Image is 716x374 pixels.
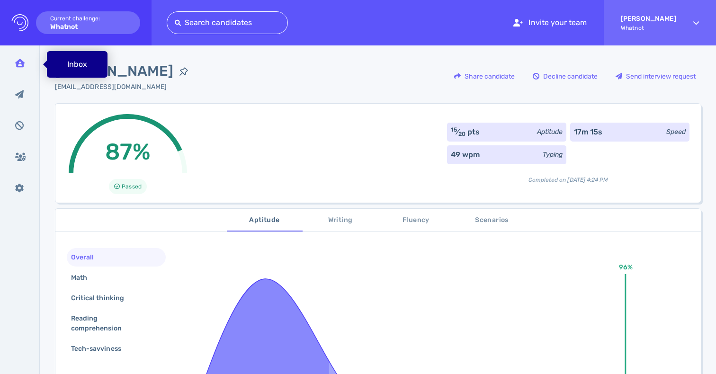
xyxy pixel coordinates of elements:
[69,250,105,264] div: Overall
[528,65,603,88] button: Decline candidate
[543,150,563,160] div: Typing
[449,65,520,88] button: Share candidate
[610,65,701,88] button: Send interview request
[69,271,98,285] div: Math
[233,214,297,226] span: Aptitude
[460,214,524,226] span: Scenarios
[384,214,448,226] span: Fluency
[451,126,480,138] div: ⁄ pts
[105,138,150,165] span: 87%
[458,131,465,137] sub: 20
[528,65,602,87] div: Decline candidate
[122,181,141,192] span: Passed
[666,127,686,137] div: Speed
[69,342,133,356] div: Tech-savviness
[619,263,633,271] text: 96%
[451,126,457,133] sup: 15
[308,214,373,226] span: Writing
[451,149,480,160] div: 49 wpm
[574,126,602,138] div: 17m 15s
[69,312,156,335] div: Reading comprehension
[611,65,700,87] div: Send interview request
[621,15,676,23] strong: [PERSON_NAME]
[449,65,519,87] div: Share candidate
[447,168,689,184] div: Completed on [DATE] 4:24 PM
[621,25,676,31] span: Whatnot
[537,127,563,137] div: Aptitude
[55,82,194,92] div: Click to copy the email address
[55,61,173,82] span: [PERSON_NAME]
[69,291,135,305] div: Critical thinking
